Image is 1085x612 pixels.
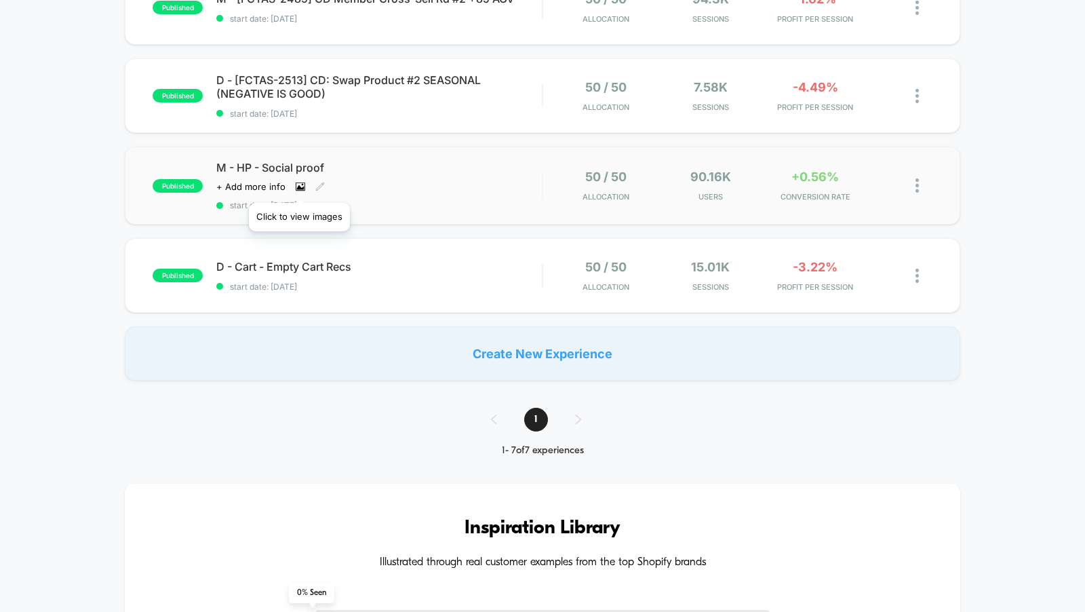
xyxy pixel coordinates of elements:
[766,14,865,24] span: PROFIT PER SESSION
[694,80,728,94] span: 7.58k
[153,269,203,282] span: published
[153,1,203,14] span: published
[289,583,334,603] span: 0 % Seen
[585,80,627,94] span: 50 / 50
[766,192,865,202] span: CONVERSION RATE
[661,14,759,24] span: Sessions
[661,102,759,112] span: Sessions
[915,1,919,15] img: close
[153,179,203,193] span: published
[583,14,629,24] span: Allocation
[766,282,865,292] span: PROFIT PER SESSION
[690,170,731,184] span: 90.16k
[125,326,960,381] div: Create New Experience
[477,445,608,457] div: 1 - 7 of 7 experiences
[793,260,837,274] span: -3.22%
[583,192,629,202] span: Allocation
[661,282,759,292] span: Sessions
[216,282,542,292] span: start date: [DATE]
[216,200,542,210] span: start date: [DATE]
[153,89,203,102] span: published
[691,260,730,274] span: 15.01k
[915,269,919,283] img: close
[661,192,759,202] span: Users
[216,73,542,100] span: D - [FCTAS-2513] CD: Swap Product #2 SEASONAL (NEGATIVE IS GOOD)
[766,102,865,112] span: PROFIT PER SESSION
[165,518,920,539] h3: Inspiration Library
[585,260,627,274] span: 50 / 50
[583,282,629,292] span: Allocation
[216,260,542,273] span: D - Cart - Empty Cart Recs
[216,109,542,119] span: start date: [DATE]
[585,170,627,184] span: 50 / 50
[216,161,542,174] span: M - HP - Social proof
[793,80,838,94] span: -4.49%
[915,89,919,103] img: close
[165,556,920,569] h4: Illustrated through real customer examples from the top Shopify brands
[216,181,285,192] span: + Add more info
[524,408,548,432] span: 1
[216,14,542,24] span: start date: [DATE]
[915,178,919,193] img: close
[791,170,839,184] span: +0.56%
[583,102,629,112] span: Allocation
